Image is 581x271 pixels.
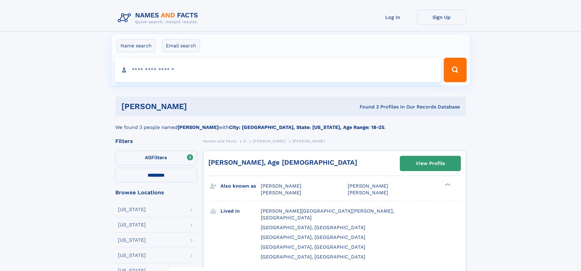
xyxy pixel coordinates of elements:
button: Search Button [444,58,466,82]
span: S [243,139,246,143]
label: Email search [162,39,200,52]
div: Found 3 Profiles In Our Records Database [273,104,460,110]
a: S [243,137,246,145]
span: [PERSON_NAME][GEOGRAPHIC_DATA][PERSON_NAME], [GEOGRAPHIC_DATA] [261,208,394,221]
span: [GEOGRAPHIC_DATA], [GEOGRAPHIC_DATA] [261,225,365,230]
a: Names and Facts [203,137,237,145]
span: [PERSON_NAME] [261,190,301,196]
label: Filters [115,151,197,165]
b: City: [GEOGRAPHIC_DATA], State: [US_STATE], Age Range: 18-25 [229,124,384,130]
div: [US_STATE] [118,222,146,227]
a: [PERSON_NAME] [253,137,285,145]
span: [PERSON_NAME] [348,190,388,196]
div: [US_STATE] [118,207,146,212]
b: [PERSON_NAME] [178,124,219,130]
a: [PERSON_NAME], Age [DEMOGRAPHIC_DATA] [208,159,357,166]
h3: Lived in [221,206,261,216]
div: Browse Locations [115,190,197,195]
span: [PERSON_NAME] [253,139,285,143]
h3: Also known as [221,181,261,191]
span: [GEOGRAPHIC_DATA], [GEOGRAPHIC_DATA] [261,244,365,250]
input: search input [115,58,441,82]
div: [US_STATE] [118,253,146,258]
a: Log In [368,10,417,25]
div: ❯ [443,183,451,187]
img: Logo Names and Facts [115,10,203,26]
a: View Profile [400,156,461,171]
a: Sign Up [417,10,466,25]
div: [US_STATE] [118,238,146,243]
span: [GEOGRAPHIC_DATA], [GEOGRAPHIC_DATA] [261,234,365,240]
span: [GEOGRAPHIC_DATA], [GEOGRAPHIC_DATA] [261,254,365,260]
span: All [145,155,151,160]
div: View Profile [416,156,445,170]
span: [PERSON_NAME] [348,183,388,189]
span: [PERSON_NAME] [261,183,301,189]
h1: [PERSON_NAME] [121,103,273,110]
label: Name search [117,39,156,52]
span: [PERSON_NAME] [292,139,325,143]
div: We found 3 people named with . [115,116,466,131]
div: Filters [115,138,197,144]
